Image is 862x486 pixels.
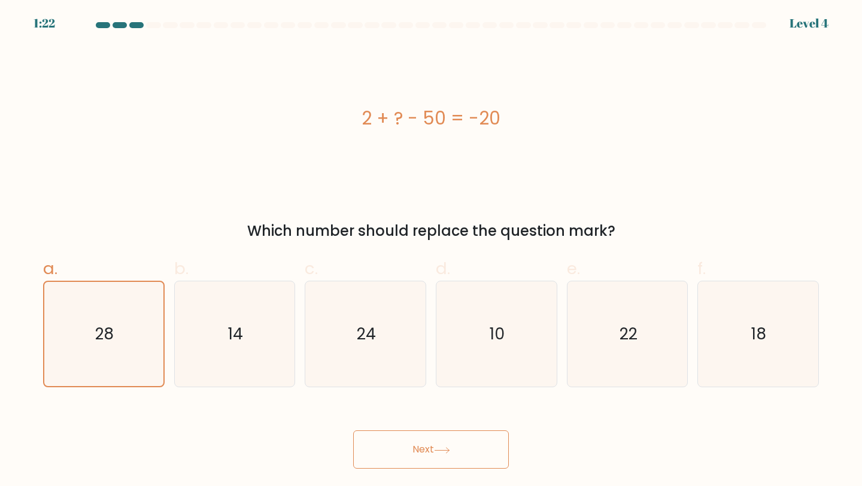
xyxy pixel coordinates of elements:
div: Level 4 [790,14,828,32]
span: e. [567,257,580,280]
span: d. [436,257,450,280]
text: 14 [228,323,243,345]
span: a. [43,257,57,280]
button: Next [353,430,509,469]
text: 28 [96,323,114,345]
div: 2 + ? - 50 = -20 [43,105,819,132]
span: b. [174,257,189,280]
div: 1:22 [34,14,55,32]
span: f. [697,257,706,280]
text: 22 [620,323,638,345]
div: Which number should replace the question mark? [50,220,812,242]
text: 10 [490,323,505,345]
text: 24 [357,323,376,345]
span: c. [305,257,318,280]
text: 18 [752,323,767,345]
